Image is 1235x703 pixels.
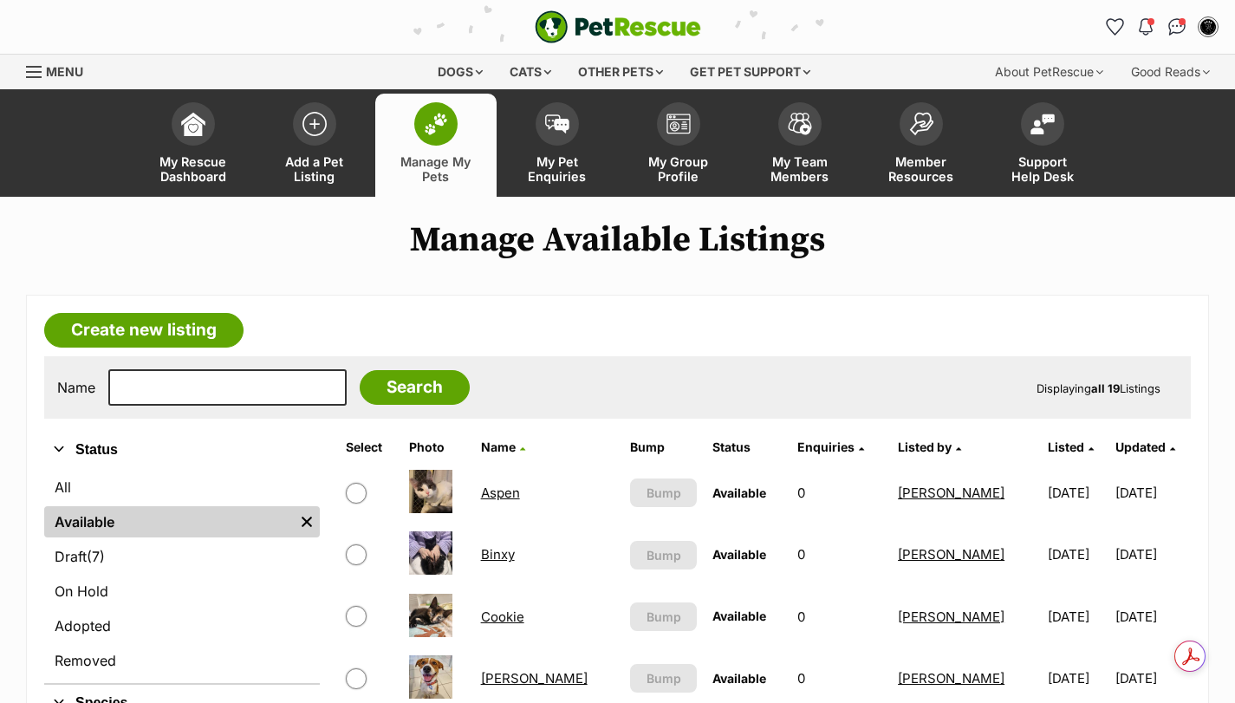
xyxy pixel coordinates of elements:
[1091,381,1120,395] strong: all 19
[360,370,470,405] input: Search
[44,576,320,607] a: On Hold
[87,546,105,567] span: (7)
[640,154,718,184] span: My Group Profile
[898,670,1004,687] a: [PERSON_NAME]
[375,94,497,197] a: Manage My Pets
[1030,114,1055,134] img: help-desk-icon-fdf02630f3aa405de69fd3d07c3f3aa587a6932b1a1747fa1d2bba05be0121f9.svg
[1163,13,1191,41] a: Conversations
[57,380,95,395] label: Name
[790,587,889,647] td: 0
[647,669,681,687] span: Bump
[1048,439,1094,454] a: Listed
[481,485,520,501] a: Aspen
[1115,524,1189,584] td: [DATE]
[481,546,515,563] a: Binxy
[44,541,320,572] a: Draft
[154,154,232,184] span: My Rescue Dashboard
[46,64,83,79] span: Menu
[678,55,822,89] div: Get pet support
[797,439,864,454] a: Enquiries
[1101,13,1222,41] ul: Account quick links
[566,55,675,89] div: Other pets
[618,94,739,197] a: My Group Profile
[1115,439,1166,454] span: Updated
[1037,381,1160,395] span: Displaying Listings
[481,609,524,625] a: Cookie
[898,439,952,454] span: Listed by
[712,671,766,686] span: Available
[630,478,697,507] button: Bump
[739,94,861,197] a: My Team Members
[898,485,1004,501] a: [PERSON_NAME]
[302,112,327,136] img: add-pet-listing-icon-0afa8454b4691262ce3f59096e99ab1cd57d4a30225e0717b998d2c9b9846f56.svg
[481,670,588,687] a: [PERSON_NAME]
[26,55,95,86] a: Menu
[339,433,400,461] th: Select
[181,112,205,136] img: dashboard-icon-eb2f2d2d3e046f16d808141f083e7271f6b2e854fb5c12c21221c1fb7104beca.svg
[1139,18,1153,36] img: notifications-46538b983faf8c2785f20acdc204bb7945ddae34d4c08c2a6579f10ce5e182be.svg
[481,439,516,454] span: Name
[788,113,812,135] img: team-members-icon-5396bd8760b3fe7c0b43da4ab00e1e3bb1a5d9ba89233759b79545d2d3fc5d0d.svg
[909,112,933,135] img: member-resources-icon-8e73f808a243e03378d46382f2149f9095a855e16c252ad45f914b54edf8863c.svg
[535,10,701,43] a: PetRescue
[481,439,525,454] a: Name
[797,439,855,454] span: translation missing: en.admin.listings.index.attributes.enquiries
[647,546,681,564] span: Bump
[1132,13,1160,41] button: Notifications
[535,10,701,43] img: logo-e224e6f780fb5917bec1dbf3a21bbac754714ae5b6737aabdf751b685950b380.svg
[1115,439,1175,454] a: Updated
[1194,13,1222,41] button: My account
[44,468,320,683] div: Status
[44,439,320,461] button: Status
[1041,463,1115,523] td: [DATE]
[1168,18,1186,36] img: chat-41dd97257d64d25036548639549fe6c8038ab92f7586957e7f3b1b290dea8141.svg
[1115,463,1189,523] td: [DATE]
[705,433,789,461] th: Status
[294,506,320,537] a: Remove filter
[623,433,704,461] th: Bump
[1004,154,1082,184] span: Support Help Desk
[1048,439,1084,454] span: Listed
[898,546,1004,563] a: [PERSON_NAME]
[666,114,691,134] img: group-profile-icon-3fa3cf56718a62981997c0bc7e787c4b2cf8bcc04b72c1350f741eb67cf2f40e.svg
[630,602,697,631] button: Bump
[898,609,1004,625] a: [PERSON_NAME]
[712,609,766,623] span: Available
[982,94,1103,197] a: Support Help Desk
[983,55,1115,89] div: About PetRescue
[44,645,320,676] a: Removed
[761,154,839,184] span: My Team Members
[1199,18,1217,36] img: Holly Stokes profile pic
[254,94,375,197] a: Add a Pet Listing
[861,94,982,197] a: Member Resources
[44,472,320,503] a: All
[898,439,961,454] a: Listed by
[1041,524,1115,584] td: [DATE]
[1115,587,1189,647] td: [DATE]
[497,94,618,197] a: My Pet Enquiries
[790,524,889,584] td: 0
[630,541,697,570] button: Bump
[497,55,563,89] div: Cats
[276,154,354,184] span: Add a Pet Listing
[402,433,472,461] th: Photo
[44,610,320,641] a: Adopted
[712,547,766,562] span: Available
[1101,13,1128,41] a: Favourites
[133,94,254,197] a: My Rescue Dashboard
[1041,587,1115,647] td: [DATE]
[424,113,448,135] img: manage-my-pets-icon-02211641906a0b7f246fdf0571729dbe1e7629f14944591b6c1af311fb30b64b.svg
[44,506,294,537] a: Available
[790,463,889,523] td: 0
[647,608,681,626] span: Bump
[647,484,681,502] span: Bump
[44,313,244,348] a: Create new listing
[630,664,697,693] button: Bump
[545,114,569,133] img: pet-enquiries-icon-7e3ad2cf08bfb03b45e93fb7055b45f3efa6380592205ae92323e6603595dc1f.svg
[712,485,766,500] span: Available
[882,154,960,184] span: Member Resources
[1119,55,1222,89] div: Good Reads
[426,55,495,89] div: Dogs
[397,154,475,184] span: Manage My Pets
[518,154,596,184] span: My Pet Enquiries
